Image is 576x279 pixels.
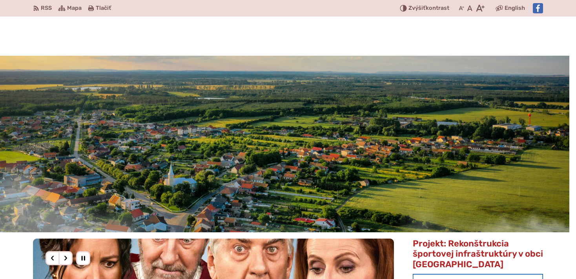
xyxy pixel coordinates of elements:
img: Prejsť na Facebook stránku [533,3,543,13]
span: Mapa [67,4,82,13]
div: Nasledujúci slajd [58,251,73,265]
span: Projekt: Rekonštrukcia športovej infraštruktúry v obci [GEOGRAPHIC_DATA] [413,238,543,270]
span: Zvýšiť [408,5,426,11]
a: English [503,4,527,13]
span: English [505,4,525,13]
span: RSS [41,4,52,13]
span: Tlačiť [96,5,111,12]
span: kontrast [408,5,449,12]
div: Predošlý slajd [46,251,60,265]
div: Pozastaviť pohyb slajdera [76,251,90,265]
